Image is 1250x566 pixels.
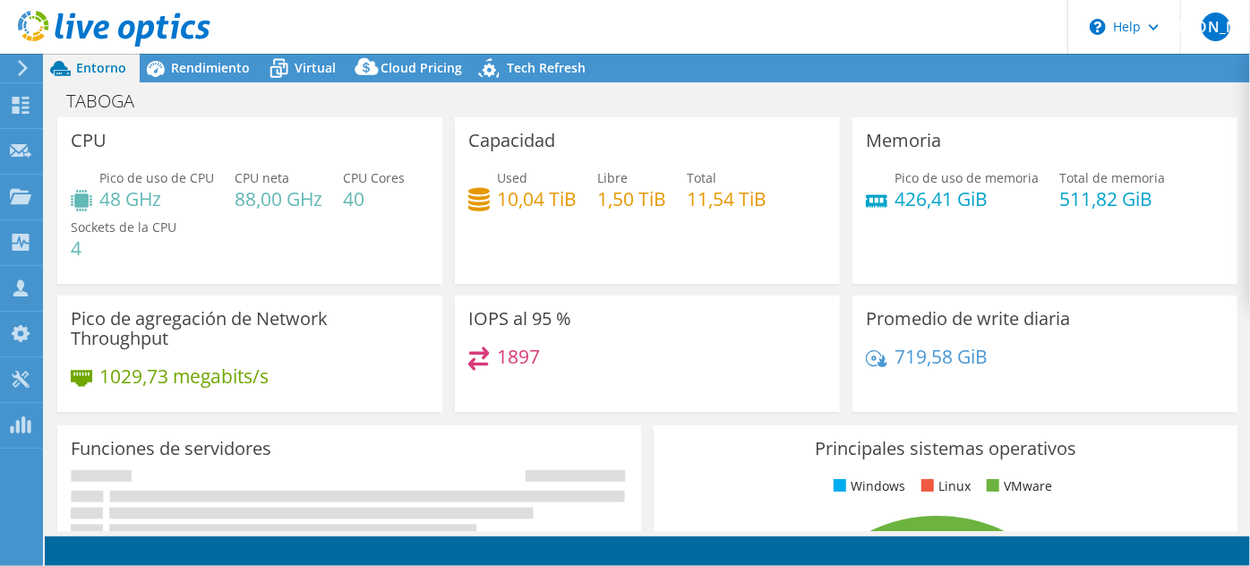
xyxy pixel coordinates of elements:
svg: \n [1090,19,1106,35]
li: Linux [917,476,971,496]
h4: 1,50 TiB [597,189,666,209]
h3: CPU [71,131,107,150]
li: Windows [829,476,905,496]
h4: 1897 [497,347,540,366]
h3: Principales sistemas operativos [667,439,1224,459]
span: Pico de uso de CPU [99,169,214,186]
span: CPU Cores [343,169,405,186]
h3: Funciones de servidores [71,439,271,459]
h4: 11,54 TiB [687,189,766,209]
span: Rendimiento [171,59,250,76]
li: VMware [982,476,1052,496]
h4: 40 [343,189,405,209]
h4: 10,04 TiB [497,189,577,209]
span: Tech Refresh [507,59,586,76]
span: [PERSON_NAME] [1202,13,1230,41]
span: Libre [597,169,628,186]
span: Pico de uso de memoria [895,169,1039,186]
h4: 719,58 GiB [895,347,988,366]
h3: IOPS al 95 % [468,309,571,329]
h4: 4 [71,238,176,258]
h3: Pico de agregación de Network Throughput [71,309,429,348]
h4: 426,41 GiB [895,189,1039,209]
h3: Capacidad [468,131,555,150]
span: Entorno [76,59,126,76]
span: Cloud Pricing [381,59,462,76]
span: Total [687,169,716,186]
h4: 48 GHz [99,189,214,209]
h4: 88,00 GHz [235,189,322,209]
h3: Promedio de write diaria [866,309,1070,329]
span: Sockets de la CPU [71,219,176,236]
h1: TABOGA [58,91,162,111]
span: Used [497,169,527,186]
span: Total de memoria [1059,169,1165,186]
h4: 511,82 GiB [1059,189,1165,209]
h4: 1029,73 megabits/s [99,366,269,386]
span: CPU neta [235,169,289,186]
h3: Memoria [866,131,941,150]
span: Virtual [295,59,336,76]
